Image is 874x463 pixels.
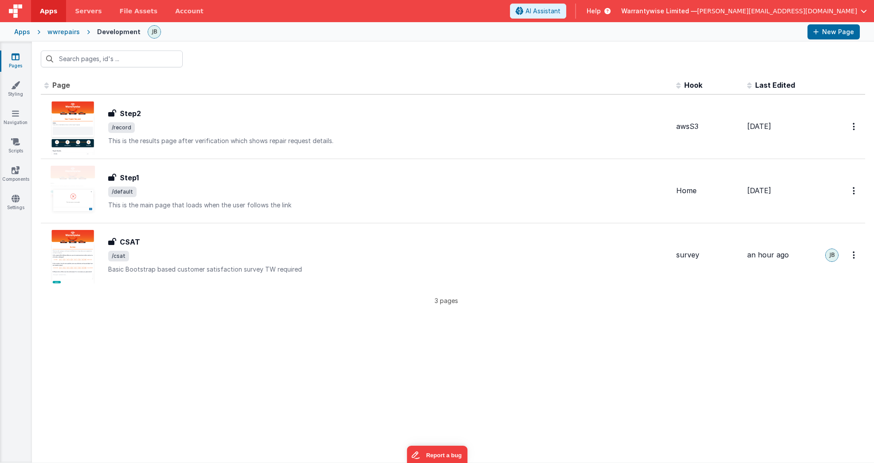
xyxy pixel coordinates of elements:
span: Warrantywise Limited — [621,7,697,16]
span: Servers [75,7,102,16]
span: [PERSON_NAME][EMAIL_ADDRESS][DOMAIN_NAME] [697,7,857,16]
div: awsS3 [676,121,740,132]
div: wwrepairs [47,27,80,36]
span: Apps [40,7,57,16]
p: This is the main page that loads when the user follows the link [108,201,669,210]
button: Options [847,182,862,200]
h3: CSAT [120,237,140,247]
p: Basic Bootstrap based customer satisfaction survey TW required [108,265,669,274]
p: This is the results page after verification which shows repair request details. [108,136,669,145]
span: /default [108,187,137,197]
span: [DATE] [747,122,771,131]
span: /record [108,122,135,133]
span: an hour ago [747,250,789,259]
div: Home [676,186,740,196]
img: 126ded6fdb041a155bf9d42456259ab5 [826,249,838,261]
div: Development [97,27,141,36]
h3: Step1 [120,172,139,183]
span: Page [52,81,70,89]
button: Options [847,246,862,264]
div: Apps [14,27,30,36]
span: Hook [684,81,702,89]
button: AI Assistant [510,4,566,19]
p: 3 pages [41,296,852,305]
div: survey [676,250,740,260]
h3: Step2 [120,108,141,119]
button: New Page [807,24,860,39]
span: /csat [108,251,129,261]
span: Help [587,7,601,16]
button: Options [847,117,862,136]
span: [DATE] [747,186,771,195]
img: 126ded6fdb041a155bf9d42456259ab5 [148,26,161,38]
span: Last Edited [755,81,795,89]
span: File Assets [120,7,158,16]
input: Search pages, id's ... [41,51,183,67]
span: AI Assistant [525,7,560,16]
button: Warrantywise Limited — [PERSON_NAME][EMAIL_ADDRESS][DOMAIN_NAME] [621,7,867,16]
